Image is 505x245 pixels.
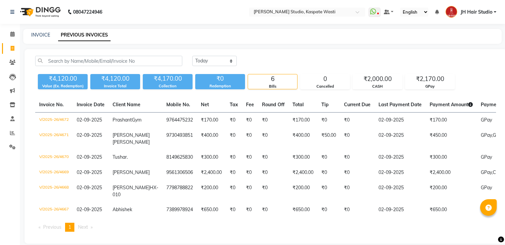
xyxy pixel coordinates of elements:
td: ₹0 [258,150,289,165]
td: ₹2,400.00 [426,165,477,180]
td: 02-09-2025 [375,202,426,217]
div: Cancelled [300,84,350,89]
td: ₹0 [258,165,289,180]
td: ₹0 [226,128,242,150]
span: [PERSON_NAME] [113,185,150,191]
td: V/2025-26/4669 [35,165,73,180]
td: ₹0 [317,180,340,202]
span: [PERSON_NAME] [113,139,150,145]
td: 02-09-2025 [375,165,426,180]
span: 02-09-2025 [77,206,102,212]
div: ₹2,170.00 [405,74,455,84]
iframe: chat widget [477,218,498,238]
span: Gym [132,117,141,123]
td: V/2025-26/4670 [35,150,73,165]
td: ₹0 [226,180,242,202]
span: GPay [481,185,492,191]
div: ₹4,170.00 [143,74,193,83]
span: Total [293,102,304,108]
nav: Pagination [35,223,496,232]
span: GPay [481,154,492,160]
td: ₹300.00 [197,150,226,165]
a: PREVIOUS INVOICES [58,29,111,41]
td: 02-09-2025 [375,150,426,165]
span: GPay, [481,169,493,175]
td: ₹0 [317,202,340,217]
td: ₹0 [340,165,375,180]
td: ₹450.00 [426,128,477,150]
td: 9561306506 [162,165,197,180]
td: ₹650.00 [197,202,226,217]
span: 1 [68,224,71,230]
a: INVOICE [31,32,50,38]
td: ₹200.00 [197,180,226,202]
img: JH Hair Studio [446,6,457,18]
td: ₹0 [340,202,375,217]
span: GPay, [481,132,493,138]
div: 6 [248,74,297,84]
span: Previous [43,224,61,230]
span: Net [201,102,209,108]
span: Client Name [113,102,140,108]
span: 02-09-2025 [77,185,102,191]
div: Collection [143,83,193,89]
span: 02-09-2025 [77,117,102,123]
span: JH Hair Studio [461,9,492,16]
td: ₹400.00 [289,128,317,150]
td: V/2025-26/4672 [35,113,73,128]
span: Tip [321,102,329,108]
td: ₹0 [226,165,242,180]
td: 02-09-2025 [375,113,426,128]
td: ₹200.00 [289,180,317,202]
td: ₹200.00 [426,180,477,202]
td: ₹0 [226,150,242,165]
td: ₹0 [258,202,289,217]
td: ₹0 [242,128,258,150]
td: ₹300.00 [426,150,477,165]
td: 7389978924 [162,202,197,217]
span: Invoice No. [39,102,64,108]
td: ₹650.00 [289,202,317,217]
td: ₹0 [340,113,375,128]
td: ₹650.00 [426,202,477,217]
td: ₹0 [258,113,289,128]
div: Bills [248,84,297,89]
div: ₹0 [195,74,245,83]
div: 0 [300,74,350,84]
span: 02-09-2025 [77,154,102,160]
div: ₹4,120.00 [38,74,88,83]
td: ₹0 [317,150,340,165]
td: 02-09-2025 [375,128,426,150]
td: ₹400.00 [197,128,226,150]
input: Search by Name/Mobile/Email/Invoice No [35,56,182,66]
span: . [127,154,128,160]
span: [PERSON_NAME] [113,132,150,138]
span: Prashant [113,117,132,123]
span: Mobile No. [166,102,190,108]
td: 9730493851 [162,128,197,150]
span: GPay [481,117,492,123]
td: ₹0 [242,150,258,165]
td: ₹0 [340,150,375,165]
div: Redemption [195,83,245,89]
td: ₹170.00 [426,113,477,128]
td: V/2025-26/4671 [35,128,73,150]
td: 02-09-2025 [375,180,426,202]
span: Current Due [344,102,371,108]
span: Next [78,224,88,230]
span: Last Payment Date [379,102,422,108]
td: ₹0 [317,165,340,180]
td: ₹0 [226,113,242,128]
td: ₹2,400.00 [289,165,317,180]
span: [PERSON_NAME] [113,169,150,175]
td: ₹300.00 [289,150,317,165]
img: logo [17,3,62,21]
b: 08047224946 [73,3,102,21]
td: ₹0 [340,128,375,150]
div: ₹4,120.00 [90,74,140,83]
div: ₹2,000.00 [353,74,402,84]
td: ₹50.00 [317,128,340,150]
td: ₹170.00 [289,113,317,128]
div: GPay [405,84,455,89]
td: V/2025-26/4668 [35,180,73,202]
